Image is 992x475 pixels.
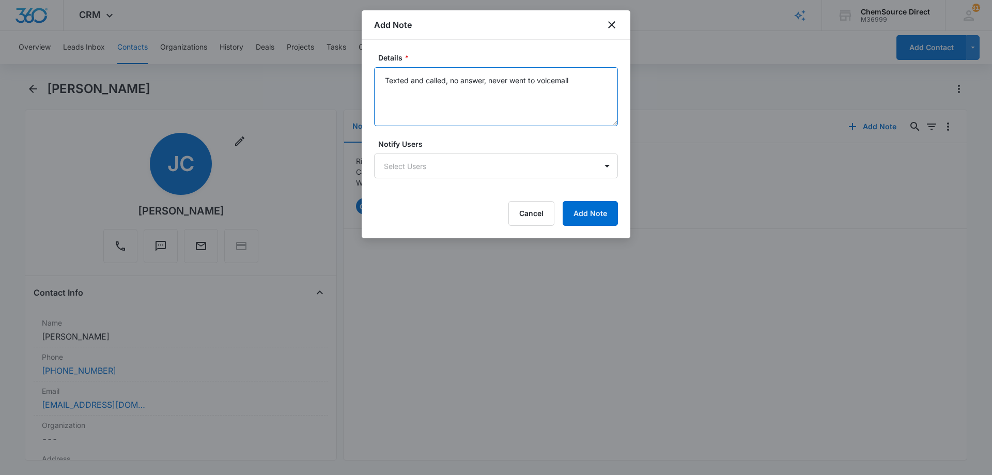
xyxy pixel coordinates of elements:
label: Details [378,52,622,63]
button: Cancel [508,201,554,226]
button: Add Note [563,201,618,226]
textarea: Texted and called, no answer, never went to voicemail [374,67,618,126]
h1: Add Note [374,19,412,31]
label: Notify Users [378,139,622,149]
button: close [606,19,618,31]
